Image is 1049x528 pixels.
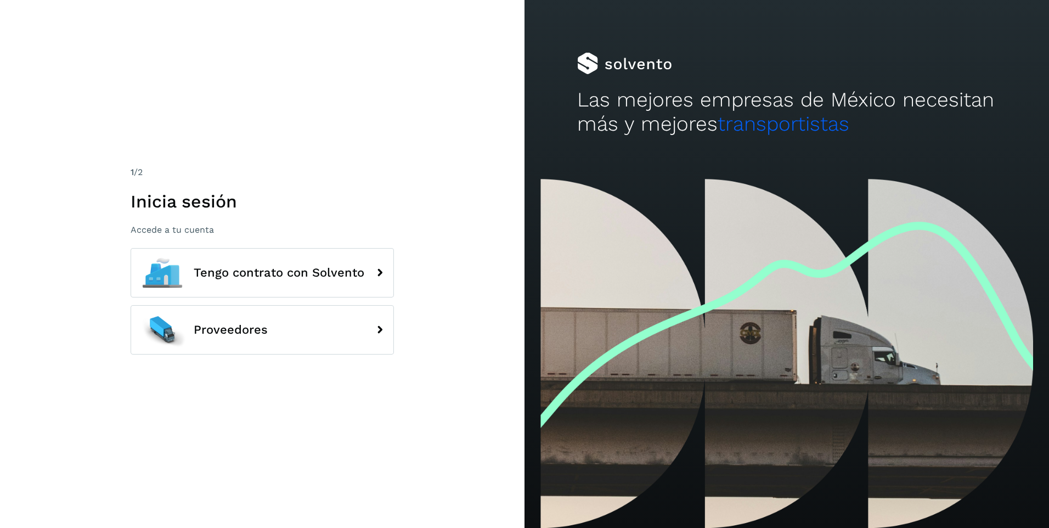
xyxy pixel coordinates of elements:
span: Proveedores [194,323,268,336]
span: Tengo contrato con Solvento [194,266,364,279]
span: transportistas [718,112,849,136]
span: 1 [131,167,134,177]
h2: Las mejores empresas de México necesitan más y mejores [577,88,997,137]
button: Proveedores [131,305,394,355]
button: Tengo contrato con Solvento [131,248,394,297]
p: Accede a tu cuenta [131,224,394,235]
h1: Inicia sesión [131,191,394,212]
div: /2 [131,166,394,179]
